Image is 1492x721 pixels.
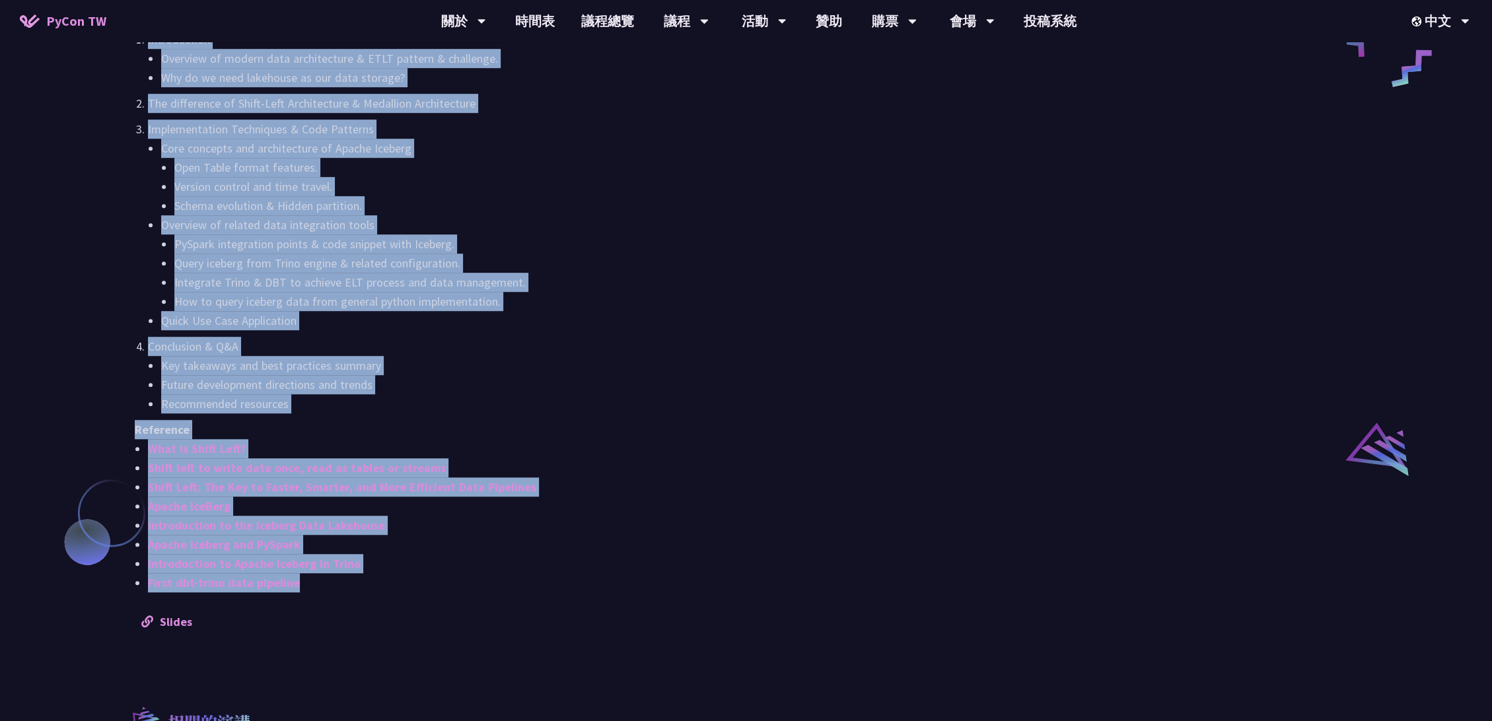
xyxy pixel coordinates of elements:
a: Shift Left: The Key to Faster, Smarter, and More Efficient Data Pipelines [148,479,536,495]
li: Recommended resources [161,394,1357,413]
li: Integrate Trino & DBT to achieve ELT process and data management. [174,273,1357,292]
span: PyCon TW [46,11,106,31]
li: Schema evolution & Hidden partition. [174,196,1357,215]
li: Future development directions and trends [161,375,1357,394]
li: Key takeaways and best practices summary [161,356,1357,375]
a: Shift left to write data once, read as tables or streams [148,460,446,475]
a: Apache IceBerg [148,498,231,514]
li: Query iceberg from Trino engine & related configuration. [174,254,1357,273]
li: Quick Use Case Application [161,311,1357,330]
p: Implementation Techniques & Code Patterns [148,120,1357,139]
li: How to query iceberg data from general python implementation. [174,292,1357,311]
img: Locale Icon [1411,17,1425,26]
a: PyCon TW [7,5,120,38]
p: Conclusion & Q&A [148,337,1357,356]
a: What is Shift Left? [148,441,246,456]
a: Slides [141,614,192,629]
a: First dbt-trino data pipeline [148,575,300,590]
li: PySpark integration points & code snippet with Iceberg. [174,234,1357,254]
img: Home icon of PyCon TW 2025 [20,15,40,28]
li: Version control and time travel. [174,177,1357,196]
li: Overview of related data integration tools [161,215,1357,311]
li: Core concepts and architecture of Apache Iceberg [161,139,1357,215]
a: Introduction to Apache Iceberg In Trino [148,556,361,571]
li: Open Table format features. [174,158,1357,177]
strong: Reference [135,422,190,437]
p: The difference of Shift-Left Architecture & Medallion Architecture [148,94,1357,113]
li: Overview of modern data architecture & ETLT pattern & challenge. [161,49,1357,68]
a: Introduction to the Iceberg Data Lakehouse [148,518,385,533]
a: Apache Iceberg and PySpark [148,537,301,552]
li: Why do we need lakehouse as our data storage? [161,68,1357,87]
